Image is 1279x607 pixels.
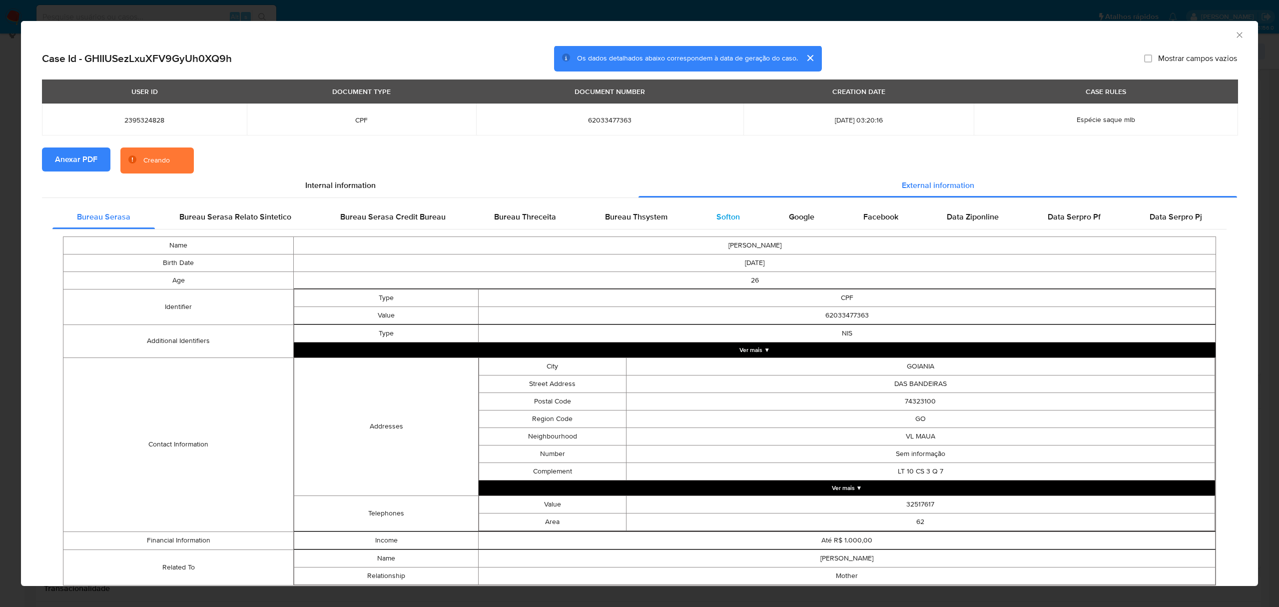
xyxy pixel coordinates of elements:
td: Telephones [294,495,479,531]
h2: Case Id - GHIIUSezLxuXFV9GyUh0XQ9h [42,52,232,65]
td: Value [294,306,479,324]
span: Facebook [863,211,898,222]
td: DAS BANDEIRAS [626,375,1215,392]
button: Fechar a janela [1235,30,1244,39]
td: 62 [626,513,1215,530]
td: 32517617 [626,495,1215,513]
td: Identifier [63,289,294,324]
td: Relationship [294,567,479,584]
td: Area [479,513,627,530]
td: NIS [479,324,1216,342]
td: Number [479,445,627,462]
span: Data Serpro Pf [1048,211,1101,222]
input: Mostrar campos vazios [1144,54,1152,62]
div: Detailed external info [52,205,1227,229]
td: Neighbourhood [479,427,627,445]
td: Contact Information [63,357,294,531]
td: Até R$ 1.000,00 [479,531,1216,549]
button: Expand array [479,480,1215,495]
td: Age [63,271,294,289]
span: [DATE] 03:20:16 [755,115,962,124]
td: Complement [479,462,627,480]
td: [PERSON_NAME] [479,549,1216,567]
td: Type [294,324,479,342]
span: Mostrar campos vazios [1158,53,1237,63]
td: CPF [479,289,1216,306]
span: External information [902,179,974,191]
button: cerrar [798,46,822,70]
td: 26 [294,271,1216,289]
td: Additional Identifiers [63,324,294,357]
div: CASE RULES [1080,83,1132,100]
span: Bureau Serasa Credit Bureau [340,211,446,222]
td: 62033477363 [479,306,1216,324]
button: Expand array [294,342,1216,357]
span: Google [789,211,814,222]
span: Softon [716,211,740,222]
td: Addresses [294,357,479,495]
td: Income [294,531,479,549]
button: Anexar PDF [42,147,110,171]
td: Financial Information [63,531,294,549]
div: Detailed info [42,173,1237,197]
span: Bureau Serasa [77,211,130,222]
td: [PERSON_NAME] [294,236,1216,254]
td: Street Address [479,375,627,392]
span: Espécie saque mlb [1077,114,1135,124]
span: Data Serpro Pj [1150,211,1202,222]
td: Region Code [479,410,627,427]
span: Internal information [305,179,376,191]
td: Birth Date [63,254,294,271]
td: Related To [63,549,294,585]
td: Mother [479,567,1216,584]
td: GOIANIA [626,357,1215,375]
td: Value [479,495,627,513]
td: City [479,357,627,375]
span: Bureau Serasa Relato Sintetico [179,211,291,222]
div: DOCUMENT TYPE [326,83,397,100]
span: CPF [259,115,464,124]
div: closure-recommendation-modal [21,21,1258,586]
div: CREATION DATE [826,83,891,100]
span: Data Ziponline [947,211,999,222]
span: 2395324828 [54,115,235,124]
td: [DATE] [294,254,1216,271]
td: Type [294,289,479,306]
td: GO [626,410,1215,427]
td: Postal Code [479,392,627,410]
div: DOCUMENT NUMBER [569,83,651,100]
td: Name [63,236,294,254]
td: LT 10 CS 3 Q 7 [626,462,1215,480]
div: Creando [143,155,170,165]
td: Sem informação [626,445,1215,462]
td: 74323100 [626,392,1215,410]
div: USER ID [125,83,164,100]
td: VL MAUA [626,427,1215,445]
span: Bureau Threceita [494,211,556,222]
span: 62033477363 [488,115,731,124]
span: Bureau Thsystem [605,211,667,222]
span: Os dados detalhados abaixo correspondem à data de geração do caso. [577,53,798,63]
td: Name [294,549,479,567]
span: Anexar PDF [55,148,97,170]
